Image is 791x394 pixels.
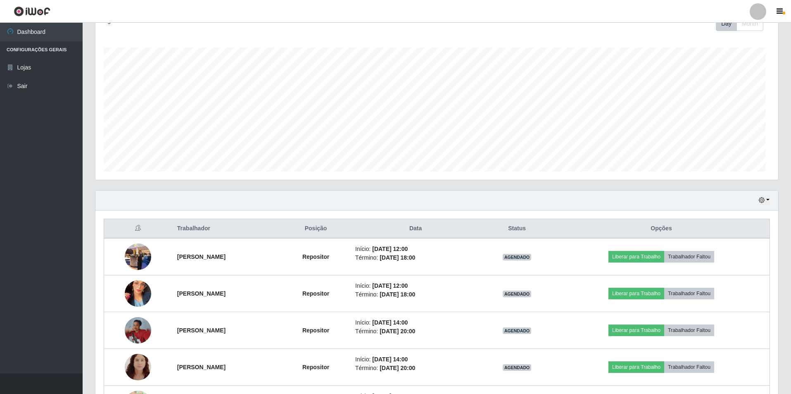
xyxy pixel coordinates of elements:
[302,253,329,260] strong: Repositor
[553,219,770,239] th: Opções
[380,328,415,334] time: [DATE] 20:00
[172,219,281,239] th: Trabalhador
[355,327,476,336] li: Término:
[125,270,151,317] img: 1755793919031.jpeg
[608,361,664,373] button: Liberar para Trabalho
[608,288,664,299] button: Liberar para Trabalho
[355,253,476,262] li: Término:
[503,291,532,297] span: AGENDADO
[736,17,763,31] button: Month
[355,290,476,299] li: Término:
[716,17,737,31] button: Day
[302,290,329,297] strong: Repositor
[355,245,476,253] li: Início:
[302,364,329,370] strong: Repositor
[380,291,415,298] time: [DATE] 18:00
[664,361,714,373] button: Trabalhador Faltou
[503,254,532,260] span: AGENDADO
[355,355,476,364] li: Início:
[125,317,151,344] img: 1750250389303.jpeg
[177,364,226,370] strong: [PERSON_NAME]
[380,365,415,371] time: [DATE] 20:00
[302,327,329,334] strong: Repositor
[503,364,532,371] span: AGENDADO
[125,350,151,384] img: 1750290753339.jpeg
[664,251,714,263] button: Trabalhador Faltou
[350,219,481,239] th: Data
[372,356,408,363] time: [DATE] 14:00
[716,17,763,31] div: First group
[355,364,476,373] li: Término:
[14,6,50,17] img: CoreUI Logo
[372,319,408,326] time: [DATE] 14:00
[372,282,408,289] time: [DATE] 12:00
[608,251,664,263] button: Liberar para Trabalho
[716,17,770,31] div: Toolbar with button groups
[372,246,408,252] time: [DATE] 12:00
[281,219,350,239] th: Posição
[355,318,476,327] li: Início:
[177,290,226,297] strong: [PERSON_NAME]
[380,254,415,261] time: [DATE] 18:00
[177,253,226,260] strong: [PERSON_NAME]
[125,239,151,274] img: 1755095833793.jpeg
[608,325,664,336] button: Liberar para Trabalho
[503,327,532,334] span: AGENDADO
[355,282,476,290] li: Início:
[481,219,553,239] th: Status
[664,325,714,336] button: Trabalhador Faltou
[664,288,714,299] button: Trabalhador Faltou
[177,327,226,334] strong: [PERSON_NAME]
